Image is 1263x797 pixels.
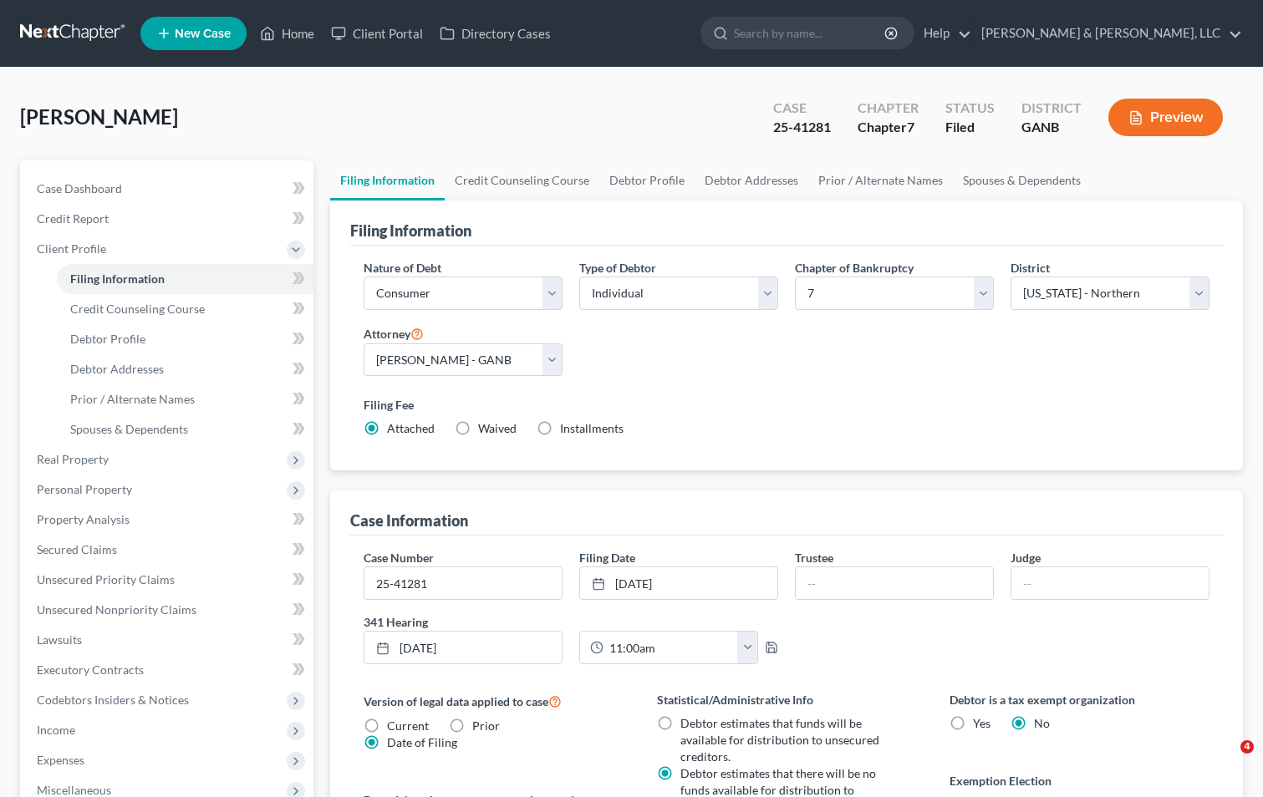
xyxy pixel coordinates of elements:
a: Credit Counseling Course [57,294,313,324]
a: Spouses & Dependents [953,160,1091,201]
a: Debtor Addresses [695,160,808,201]
span: 4 [1240,740,1254,754]
a: Secured Claims [23,535,313,565]
button: Preview [1108,99,1223,136]
div: Case [773,99,831,118]
span: Personal Property [37,482,132,496]
label: Filing Date [579,549,635,566]
a: Filing Information [57,264,313,294]
span: Codebtors Insiders & Notices [37,693,189,707]
a: Debtor Profile [57,324,313,354]
span: Debtor Addresses [70,362,164,376]
span: Debtor Profile [70,332,145,346]
label: Trustee [795,549,833,566]
label: Case Number [364,549,434,566]
a: [DATE] [364,632,562,663]
span: Miscellaneous [37,783,111,797]
a: Filing Information [330,160,445,201]
iframe: Intercom live chat [1206,740,1246,780]
a: [PERSON_NAME] & [PERSON_NAME], LLC [973,18,1242,48]
div: District [1021,99,1082,118]
span: Yes [973,716,991,730]
a: Unsecured Nonpriority Claims [23,595,313,625]
a: Client Portal [323,18,431,48]
a: [DATE] [580,567,777,599]
span: Current [387,718,429,733]
div: Chapter [858,99,919,118]
span: New Case [175,28,231,40]
span: Income [37,723,75,737]
input: -- : -- [603,632,739,663]
span: Credit Report [37,211,109,226]
span: Attached [387,421,435,435]
span: 7 [907,119,914,135]
a: Home [252,18,323,48]
span: Credit Counseling Course [70,302,205,316]
span: No [1034,716,1050,730]
span: Prior / Alternate Names [70,392,195,406]
div: Status [945,99,995,118]
a: Help [915,18,971,48]
input: -- [1011,567,1209,599]
input: -- [796,567,993,599]
span: Installments [560,421,624,435]
div: Chapter [858,118,919,137]
div: Filing Information [350,221,471,241]
a: Spouses & Dependents [57,414,313,444]
a: Debtor Profile [599,160,695,201]
a: Property Analysis [23,505,313,535]
label: Filing Fee [364,396,1210,414]
div: Filed [945,118,995,137]
span: Waived [478,421,517,435]
label: Version of legal data applied to case [364,691,624,711]
span: Lawsuits [37,632,82,647]
span: Filing Information [70,272,165,286]
input: Search by name... [734,18,887,48]
span: Real Property [37,452,109,466]
label: Attorney [364,323,424,343]
label: Type of Debtor [579,259,656,277]
span: Case Dashboard [37,181,122,195]
span: Secured Claims [37,542,117,556]
label: District [1011,259,1050,277]
a: Case Dashboard [23,174,313,204]
label: Judge [1011,549,1041,566]
span: Expenses [37,753,84,767]
a: Lawsuits [23,625,313,655]
div: Case Information [350,510,468,530]
a: Unsecured Priority Claims [23,565,313,595]
a: Credit Counseling Course [445,160,599,201]
span: Unsecured Nonpriority Claims [37,602,196,617]
span: Prior [472,718,500,733]
label: Exemption Election [950,772,1210,789]
div: GANB [1021,118,1082,137]
a: Prior / Alternate Names [57,384,313,414]
a: Credit Report [23,204,313,234]
label: Statistical/Administrative Info [657,691,917,708]
label: Nature of Debt [364,259,441,277]
span: Property Analysis [37,512,130,526]
label: 341 Hearing [355,613,787,631]
span: Executory Contracts [37,662,144,677]
div: 25-41281 [773,118,831,137]
span: Debtor estimates that funds will be available for distribution to unsecured creditors. [680,716,879,764]
span: Date of Filing [387,735,457,749]
label: Debtor is a tax exempt organization [950,691,1210,708]
a: Prior / Alternate Names [808,160,953,201]
a: Debtor Addresses [57,354,313,384]
input: Enter case number... [364,567,562,599]
a: Directory Cases [431,18,559,48]
span: Unsecured Priority Claims [37,572,175,586]
span: Client Profile [37,241,106,256]
span: Spouses & Dependents [70,422,188,436]
label: Chapter of Bankruptcy [795,259,914,277]
span: [PERSON_NAME] [20,104,178,129]
a: Executory Contracts [23,655,313,685]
